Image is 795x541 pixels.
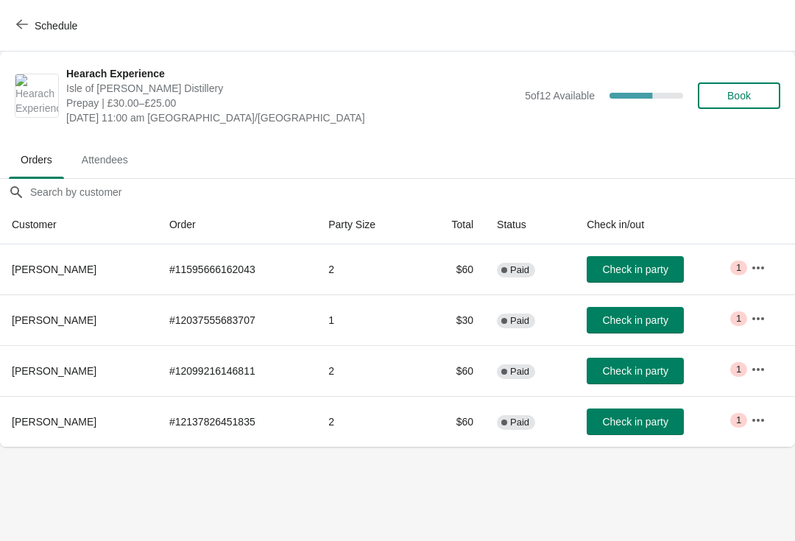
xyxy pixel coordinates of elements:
[66,110,517,125] span: [DATE] 11:00 am [GEOGRAPHIC_DATA]/[GEOGRAPHIC_DATA]
[317,345,419,396] td: 2
[510,366,529,378] span: Paid
[602,314,668,326] span: Check in party
[525,90,595,102] span: 5 of 12 Available
[736,313,741,325] span: 1
[317,396,419,447] td: 2
[420,244,486,294] td: $60
[29,179,795,205] input: Search by customer
[35,20,77,32] span: Schedule
[158,396,317,447] td: # 12137826451835
[727,90,751,102] span: Book
[587,307,684,333] button: Check in party
[158,205,317,244] th: Order
[7,13,89,39] button: Schedule
[510,264,529,276] span: Paid
[420,396,486,447] td: $60
[736,364,741,375] span: 1
[587,358,684,384] button: Check in party
[66,96,517,110] span: Prepay | £30.00–£25.00
[485,205,575,244] th: Status
[12,264,96,275] span: [PERSON_NAME]
[736,262,741,274] span: 1
[510,417,529,428] span: Paid
[12,314,96,326] span: [PERSON_NAME]
[15,74,58,117] img: Hearach Experience
[602,365,668,377] span: Check in party
[587,256,684,283] button: Check in party
[158,345,317,396] td: # 12099216146811
[317,205,419,244] th: Party Size
[420,294,486,345] td: $30
[587,409,684,435] button: Check in party
[70,146,140,173] span: Attendees
[66,81,517,96] span: Isle of [PERSON_NAME] Distillery
[602,264,668,275] span: Check in party
[9,146,64,173] span: Orders
[12,365,96,377] span: [PERSON_NAME]
[420,205,486,244] th: Total
[12,416,96,428] span: [PERSON_NAME]
[698,82,780,109] button: Book
[510,315,529,327] span: Paid
[158,294,317,345] td: # 12037555683707
[575,205,739,244] th: Check in/out
[317,244,419,294] td: 2
[158,244,317,294] td: # 11595666162043
[602,416,668,428] span: Check in party
[420,345,486,396] td: $60
[66,66,517,81] span: Hearach Experience
[317,294,419,345] td: 1
[736,414,741,426] span: 1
